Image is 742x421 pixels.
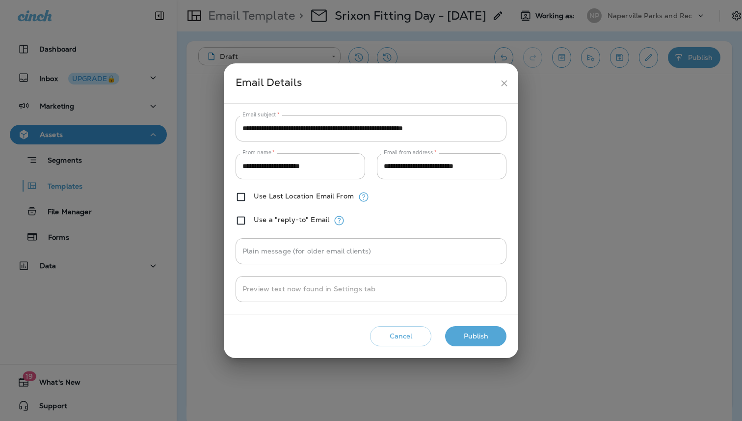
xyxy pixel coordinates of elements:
[495,74,513,92] button: close
[384,149,436,156] label: Email from address
[370,326,431,346] button: Cancel
[236,74,495,92] div: Email Details
[242,149,275,156] label: From name
[254,192,354,200] label: Use Last Location Email From
[254,216,329,224] label: Use a "reply-to" Email
[445,326,506,346] button: Publish
[242,111,280,118] label: Email subject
